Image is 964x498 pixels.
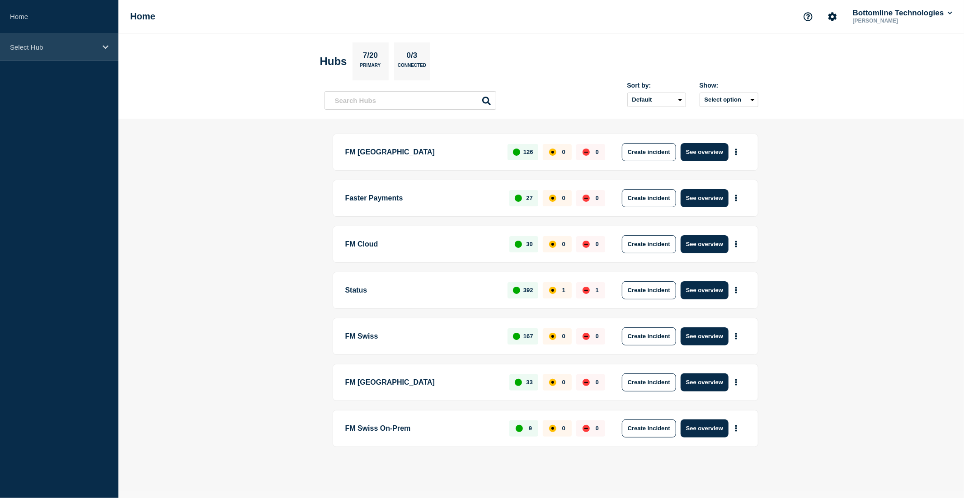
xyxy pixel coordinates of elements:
[562,195,565,201] p: 0
[345,373,499,391] p: FM [GEOGRAPHIC_DATA]
[562,425,565,432] p: 0
[345,189,499,207] p: Faster Payments
[681,235,729,253] button: See overview
[549,379,556,386] div: affected
[583,333,590,340] div: down
[681,373,729,391] button: See overview
[596,287,599,293] p: 1
[515,379,522,386] div: up
[130,11,155,22] h1: Home
[549,149,556,156] div: affected
[523,287,533,293] p: 392
[730,328,742,344] button: More actions
[562,287,565,293] p: 1
[359,51,381,63] p: 7/20
[851,9,954,18] button: Bottomline Technologies
[345,419,499,437] p: FM Swiss On-Prem
[324,91,496,110] input: Search Hubs
[583,287,590,294] div: down
[622,281,676,299] button: Create incident
[583,195,590,202] div: down
[681,327,729,345] button: See overview
[523,333,533,340] p: 167
[622,419,676,437] button: Create incident
[622,235,676,253] button: Create incident
[823,7,842,26] button: Account settings
[596,149,599,155] p: 0
[596,195,599,201] p: 0
[681,143,729,161] button: See overview
[398,63,426,72] p: Connected
[583,241,590,248] div: down
[596,425,599,432] p: 0
[596,333,599,340] p: 0
[730,144,742,160] button: More actions
[583,425,590,432] div: down
[513,149,520,156] div: up
[730,420,742,437] button: More actions
[730,282,742,298] button: More actions
[681,419,729,437] button: See overview
[562,333,565,340] p: 0
[403,51,421,63] p: 0/3
[730,190,742,206] button: More actions
[529,425,532,432] p: 9
[345,143,498,161] p: FM [GEOGRAPHIC_DATA]
[596,379,599,386] p: 0
[730,374,742,391] button: More actions
[730,236,742,252] button: More actions
[526,241,532,247] p: 30
[549,195,556,202] div: affected
[622,143,676,161] button: Create incident
[515,195,522,202] div: up
[622,327,676,345] button: Create incident
[526,195,532,201] p: 27
[320,55,347,68] h2: Hubs
[526,379,532,386] p: 33
[562,379,565,386] p: 0
[681,281,729,299] button: See overview
[513,287,520,294] div: up
[622,373,676,391] button: Create incident
[516,425,523,432] div: up
[622,189,676,207] button: Create incident
[549,241,556,248] div: affected
[851,18,945,24] p: [PERSON_NAME]
[360,63,381,72] p: Primary
[583,379,590,386] div: down
[513,333,520,340] div: up
[627,93,686,107] select: Sort by
[345,327,498,345] p: FM Swiss
[681,189,729,207] button: See overview
[10,43,97,51] p: Select Hub
[549,287,556,294] div: affected
[700,82,758,89] div: Show:
[596,241,599,247] p: 0
[345,281,498,299] p: Status
[583,149,590,156] div: down
[549,425,556,432] div: affected
[523,149,533,155] p: 126
[515,241,522,248] div: up
[345,235,499,253] p: FM Cloud
[562,241,565,247] p: 0
[549,333,556,340] div: affected
[627,82,686,89] div: Sort by:
[562,149,565,155] p: 0
[799,7,818,26] button: Support
[700,93,758,107] button: Select option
